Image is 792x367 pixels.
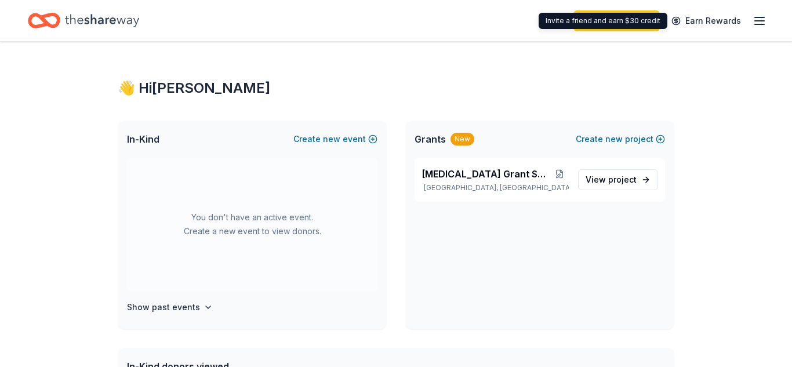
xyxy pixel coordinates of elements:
[576,132,665,146] button: Createnewproject
[664,10,748,31] a: Earn Rewards
[586,173,637,187] span: View
[422,183,569,192] p: [GEOGRAPHIC_DATA], [GEOGRAPHIC_DATA]
[422,167,550,181] span: [MEDICAL_DATA] Grant Screening
[127,300,200,314] h4: Show past events
[605,132,623,146] span: new
[415,132,446,146] span: Grants
[127,132,159,146] span: In-Kind
[573,10,660,31] a: Start free trial
[578,169,658,190] a: View project
[323,132,340,146] span: new
[127,158,377,291] div: You don't have an active event. Create a new event to view donors.
[451,133,474,146] div: New
[539,13,667,29] div: Invite a friend and earn $30 credit
[118,79,674,97] div: 👋 Hi [PERSON_NAME]
[127,300,213,314] button: Show past events
[608,175,637,184] span: project
[293,132,377,146] button: Createnewevent
[28,7,139,34] a: Home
